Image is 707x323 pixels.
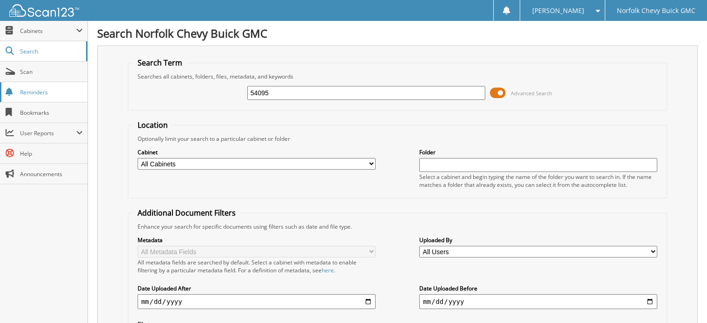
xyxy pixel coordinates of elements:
label: Date Uploaded After [138,284,376,292]
a: here [322,266,334,274]
div: Searches all cabinets, folders, files, metadata, and keywords [133,73,662,80]
h1: Search Norfolk Chevy Buick GMC [97,26,698,41]
span: Reminders [20,88,83,96]
iframe: Chat Widget [661,278,707,323]
div: Enhance your search for specific documents using filters such as date and file type. [133,223,662,231]
span: Bookmarks [20,109,83,117]
label: Uploaded By [419,236,657,244]
legend: Location [133,120,172,130]
span: Cabinets [20,27,76,35]
span: Announcements [20,170,83,178]
input: start [138,294,376,309]
span: Scan [20,68,83,76]
span: User Reports [20,129,76,137]
label: Cabinet [138,148,376,156]
legend: Additional Document Filters [133,208,240,218]
legend: Search Term [133,58,187,68]
span: [PERSON_NAME] [532,8,584,13]
span: Search [20,47,81,55]
div: Select a cabinet and begin typing the name of the folder you want to search in. If the name match... [419,173,657,189]
label: Metadata [138,236,376,244]
div: Optionally limit your search to a particular cabinet or folder [133,135,662,143]
span: Norfolk Chevy Buick GMC [617,8,695,13]
span: Help [20,150,83,158]
label: Folder [419,148,657,156]
img: scan123-logo-white.svg [9,4,79,17]
input: end [419,294,657,309]
span: Advanced Search [511,90,552,97]
label: Date Uploaded Before [419,284,657,292]
div: All metadata fields are searched by default. Select a cabinet with metadata to enable filtering b... [138,258,376,274]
